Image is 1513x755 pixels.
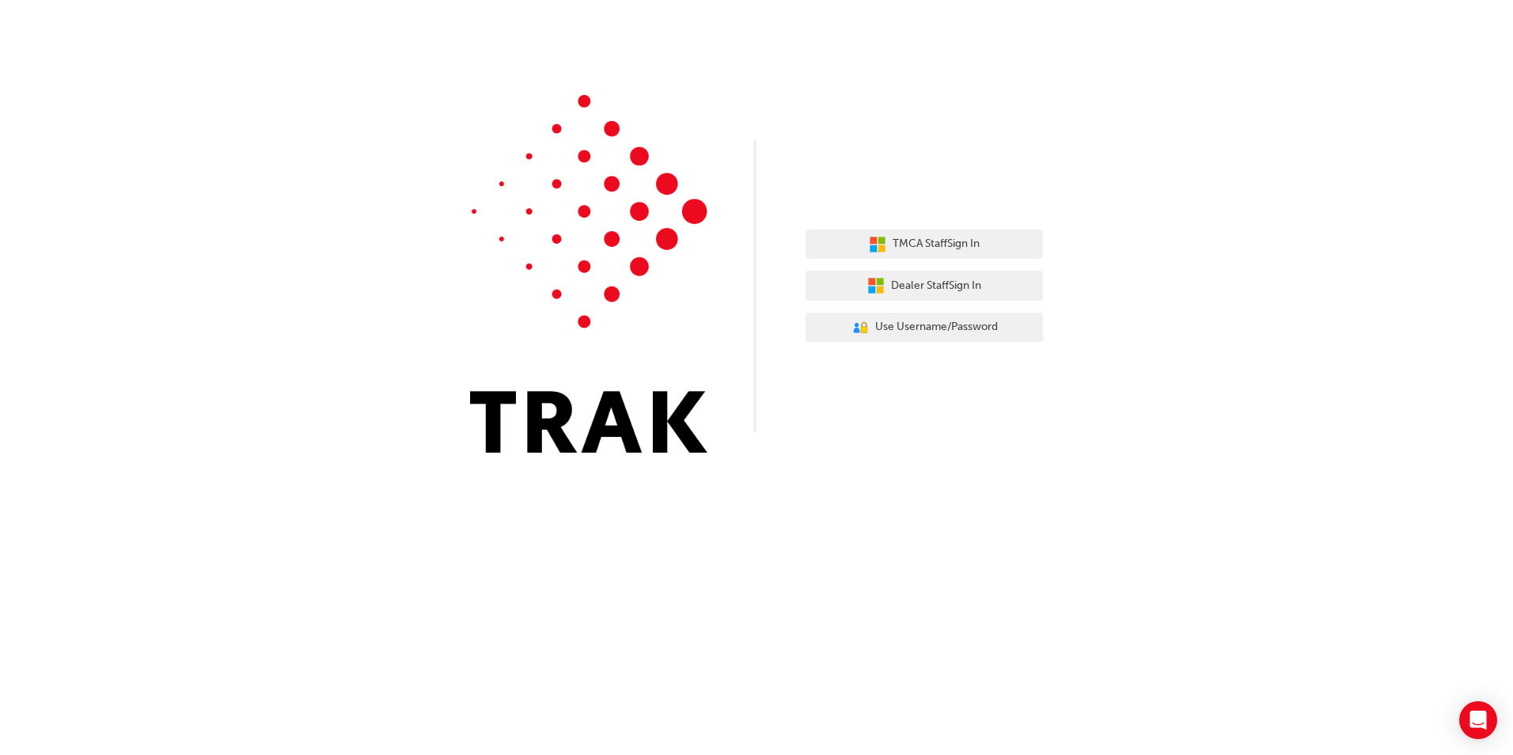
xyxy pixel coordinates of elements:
span: Use Username/Password [875,318,998,336]
span: Dealer Staff Sign In [891,277,981,295]
button: Dealer StaffSign In [806,271,1043,301]
div: Open Intercom Messenger [1459,701,1497,739]
button: TMCA StaffSign In [806,230,1043,260]
button: Use Username/Password [806,313,1043,343]
img: Trak [470,95,707,453]
span: TMCA Staff Sign In [893,235,980,253]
